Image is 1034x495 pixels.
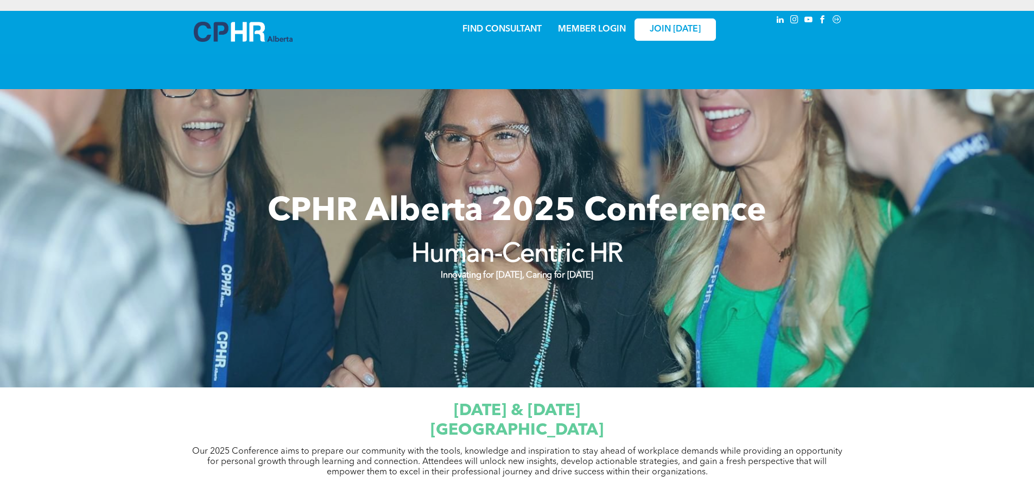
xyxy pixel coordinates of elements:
[192,447,842,477] span: Our 2025 Conference aims to prepare our community with the tools, knowledge and inspiration to st...
[194,22,293,42] img: A blue and white logo for cp alberta
[803,14,815,28] a: youtube
[650,24,701,35] span: JOIN [DATE]
[462,25,542,34] a: FIND CONSULTANT
[454,403,580,419] span: [DATE] & [DATE]
[831,14,843,28] a: Social network
[558,25,626,34] a: MEMBER LOGIN
[411,242,623,268] strong: Human-Centric HR
[817,14,829,28] a: facebook
[775,14,786,28] a: linkedin
[268,196,766,228] span: CPHR Alberta 2025 Conference
[789,14,801,28] a: instagram
[441,271,593,280] strong: Innovating for [DATE], Caring for [DATE]
[430,422,604,438] span: [GEOGRAPHIC_DATA]
[635,18,716,41] a: JOIN [DATE]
